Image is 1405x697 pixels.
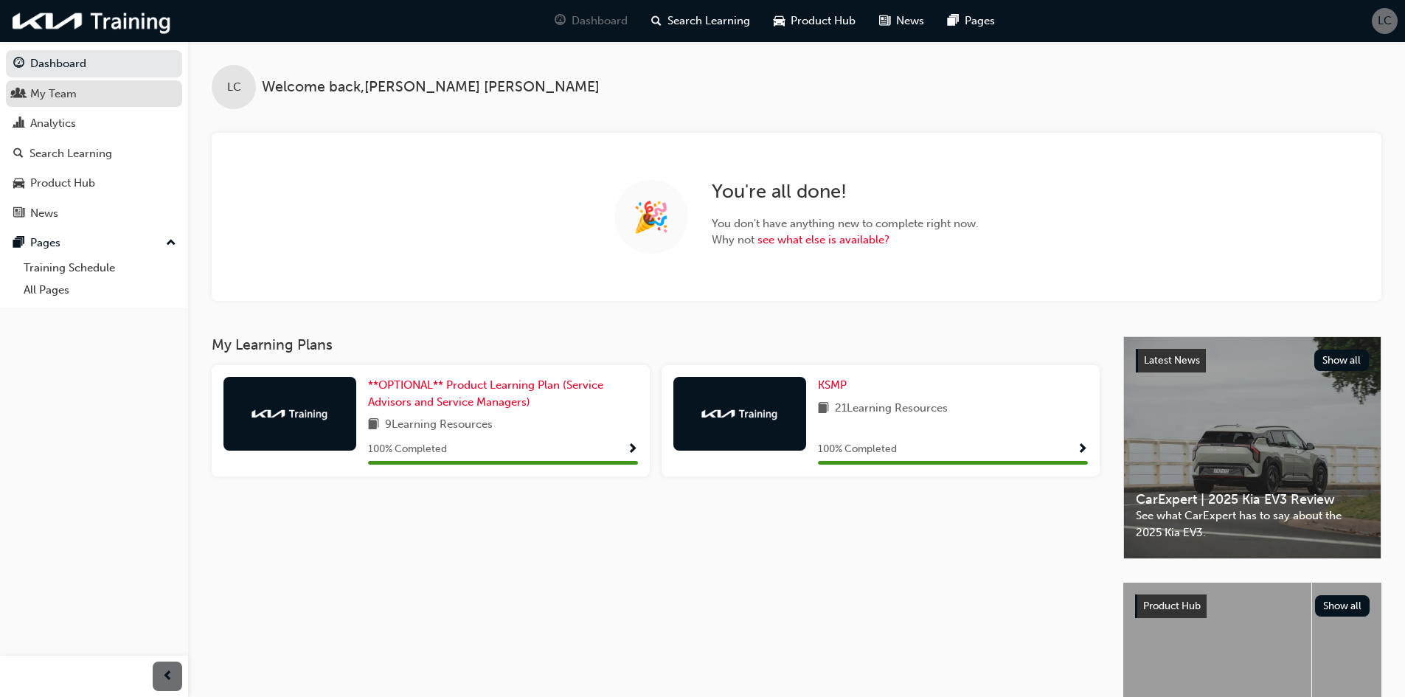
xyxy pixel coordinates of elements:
span: Welcome back , [PERSON_NAME] [PERSON_NAME] [262,79,600,96]
div: Product Hub [30,175,95,192]
span: 100 % Completed [368,441,447,458]
img: kia-training [249,406,330,421]
span: You don't have anything new to complete right now. [712,215,979,232]
span: 21 Learning Resources [835,400,948,418]
a: Product HubShow all [1135,594,1370,618]
a: All Pages [18,279,182,302]
button: Show all [1315,595,1370,617]
span: Pages [965,13,995,30]
span: LC [227,79,241,96]
span: guage-icon [555,12,566,30]
span: prev-icon [162,667,173,686]
a: KSMP [818,377,853,394]
span: Why not [712,232,979,249]
img: kia-training [699,406,780,421]
span: car-icon [774,12,785,30]
button: Show Progress [627,440,638,459]
a: Product Hub [6,170,182,197]
a: Training Schedule [18,257,182,280]
div: Search Learning [30,145,112,162]
span: search-icon [13,148,24,161]
span: Latest News [1144,354,1200,367]
a: My Team [6,80,182,108]
span: Dashboard [572,13,628,30]
span: up-icon [166,234,176,253]
span: Product Hub [791,13,856,30]
a: see what else is available? [757,233,889,246]
span: Show Progress [1077,443,1088,457]
button: Pages [6,229,182,257]
span: 9 Learning Resources [385,416,493,434]
a: search-iconSearch Learning [639,6,762,36]
a: pages-iconPages [936,6,1007,36]
div: My Team [30,86,77,103]
span: Show Progress [627,443,638,457]
h3: My Learning Plans [212,336,1100,353]
a: Search Learning [6,140,182,167]
button: Show Progress [1077,440,1088,459]
div: News [30,205,58,222]
a: News [6,200,182,227]
a: Analytics [6,110,182,137]
button: DashboardMy TeamAnalyticsSearch LearningProduct HubNews [6,47,182,229]
span: people-icon [13,88,24,101]
button: LC [1372,8,1398,34]
span: pages-icon [948,12,959,30]
button: Show all [1314,350,1370,371]
span: Product Hub [1143,600,1201,612]
a: news-iconNews [867,6,936,36]
span: 🎉 [633,209,670,226]
span: News [896,13,924,30]
span: car-icon [13,177,24,190]
div: Pages [30,235,60,252]
a: Latest NewsShow allCarExpert | 2025 Kia EV3 ReviewSee what CarExpert has to say about the 2025 Ki... [1123,336,1381,559]
span: news-icon [879,12,890,30]
span: 100 % Completed [818,441,897,458]
h2: You're all done! [712,180,979,204]
span: See what CarExpert has to say about the 2025 Kia EV3. [1136,507,1369,541]
span: book-icon [818,400,829,418]
span: pages-icon [13,237,24,250]
a: **OPTIONAL** Product Learning Plan (Service Advisors and Service Managers) [368,377,638,410]
span: guage-icon [13,58,24,71]
span: Search Learning [667,13,750,30]
span: search-icon [651,12,662,30]
a: car-iconProduct Hub [762,6,867,36]
a: Latest NewsShow all [1136,349,1369,372]
span: CarExpert | 2025 Kia EV3 Review [1136,491,1369,508]
span: LC [1378,13,1392,30]
div: Analytics [30,115,76,132]
img: kia-training [7,6,177,36]
span: news-icon [13,207,24,221]
span: book-icon [368,416,379,434]
a: guage-iconDashboard [543,6,639,36]
span: **OPTIONAL** Product Learning Plan (Service Advisors and Service Managers) [368,378,603,409]
span: KSMP [818,378,847,392]
a: Dashboard [6,50,182,77]
span: chart-icon [13,117,24,131]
